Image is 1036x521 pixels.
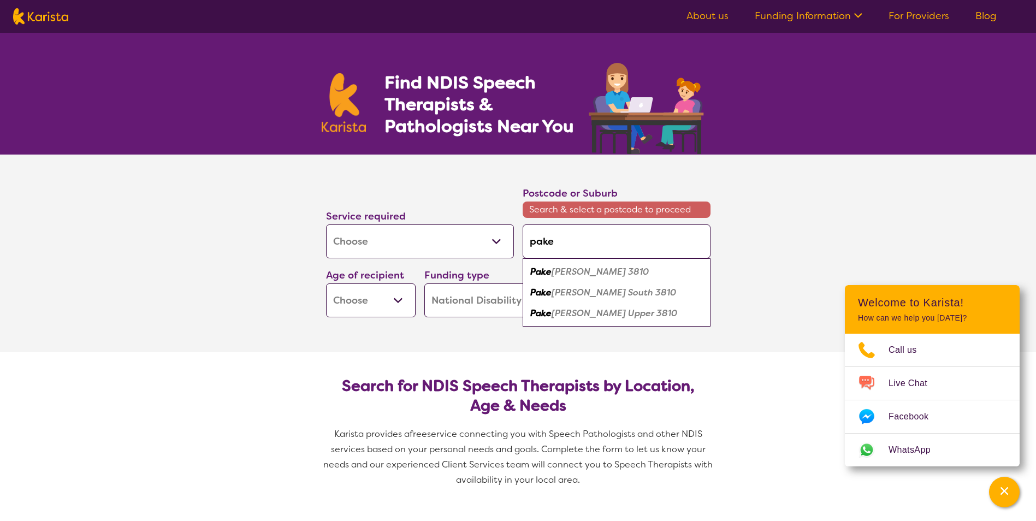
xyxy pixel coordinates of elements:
img: speech-therapy [580,59,715,155]
div: Channel Menu [845,285,1020,466]
ul: Choose channel [845,334,1020,466]
span: Call us [889,342,930,358]
label: Funding type [424,269,489,282]
h2: Welcome to Karista! [858,296,1007,309]
span: Search & select a postcode to proceed [523,202,711,218]
em: Pake [530,307,552,319]
a: For Providers [889,9,949,22]
img: Karista logo [13,8,68,25]
div: Pakenham South 3810 [528,282,705,303]
span: Facebook [889,408,942,425]
p: How can we help you [DATE]? [858,313,1007,323]
label: Service required [326,210,406,223]
label: Postcode or Suburb [523,187,618,200]
span: service connecting you with Speech Pathologists and other NDIS services based on your personal ne... [323,428,715,486]
em: [PERSON_NAME] South 3810 [552,287,676,298]
label: Age of recipient [326,269,404,282]
a: Web link opens in a new tab. [845,434,1020,466]
img: Karista logo [322,73,366,132]
input: Type [523,224,711,258]
div: Pakenham Upper 3810 [528,303,705,324]
span: WhatsApp [889,442,944,458]
span: Live Chat [889,375,940,392]
div: Pakenham 3810 [528,262,705,282]
em: Pake [530,287,552,298]
a: About us [686,9,729,22]
em: Pake [530,266,552,277]
button: Channel Menu [989,477,1020,507]
a: Funding Information [755,9,862,22]
h2: Search for NDIS Speech Therapists by Location, Age & Needs [335,376,702,416]
em: [PERSON_NAME] 3810 [552,266,649,277]
h1: Find NDIS Speech Therapists & Pathologists Near You [384,72,587,137]
em: [PERSON_NAME] Upper 3810 [552,307,677,319]
span: free [410,428,427,440]
a: Blog [975,9,997,22]
span: Karista provides a [334,428,410,440]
